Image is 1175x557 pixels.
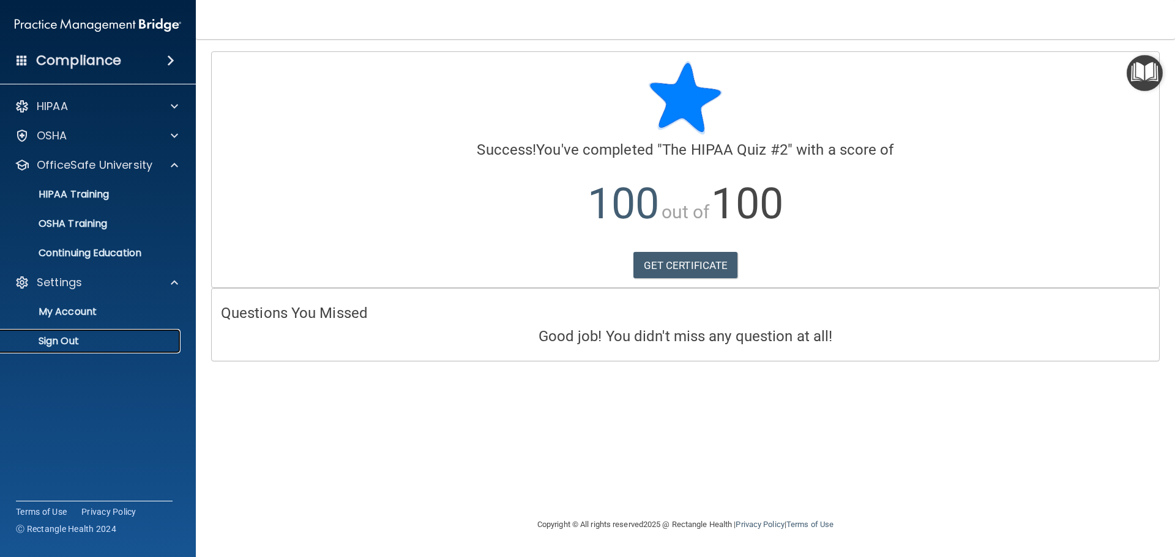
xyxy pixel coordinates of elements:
[15,128,178,143] a: OSHA
[221,142,1150,158] h4: You've completed " " with a score of
[16,523,116,535] span: Ⓒ Rectangle Health 2024
[15,158,178,172] a: OfficeSafe University
[37,99,68,114] p: HIPAA
[1127,55,1163,91] button: Open Resource Center
[786,520,834,529] a: Terms of Use
[15,275,178,290] a: Settings
[8,335,175,347] p: Sign Out
[37,158,152,172] p: OfficeSafe University
[36,52,121,69] h4: Compliance
[662,141,788,158] span: The HIPAA Quiz #2
[711,179,783,229] span: 100
[8,247,175,259] p: Continuing Education
[37,128,67,143] p: OSHA
[477,141,536,158] span: Success!
[633,252,738,279] a: GET CERTIFICATE
[587,179,659,229] span: 100
[221,305,1150,321] h4: Questions You Missed
[81,506,136,518] a: Privacy Policy
[15,13,181,37] img: PMB logo
[221,328,1150,344] h4: Good job! You didn't miss any question at all!
[8,306,175,318] p: My Account
[649,61,722,135] img: blue-star-rounded.9d042014.png
[8,188,109,201] p: HIPAA Training
[15,99,178,114] a: HIPAA
[16,506,67,518] a: Terms of Use
[462,505,909,544] div: Copyright © All rights reserved 2025 @ Rectangle Health | |
[662,201,710,223] span: out of
[8,218,107,230] p: OSHA Training
[37,275,82,290] p: Settings
[736,520,784,529] a: Privacy Policy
